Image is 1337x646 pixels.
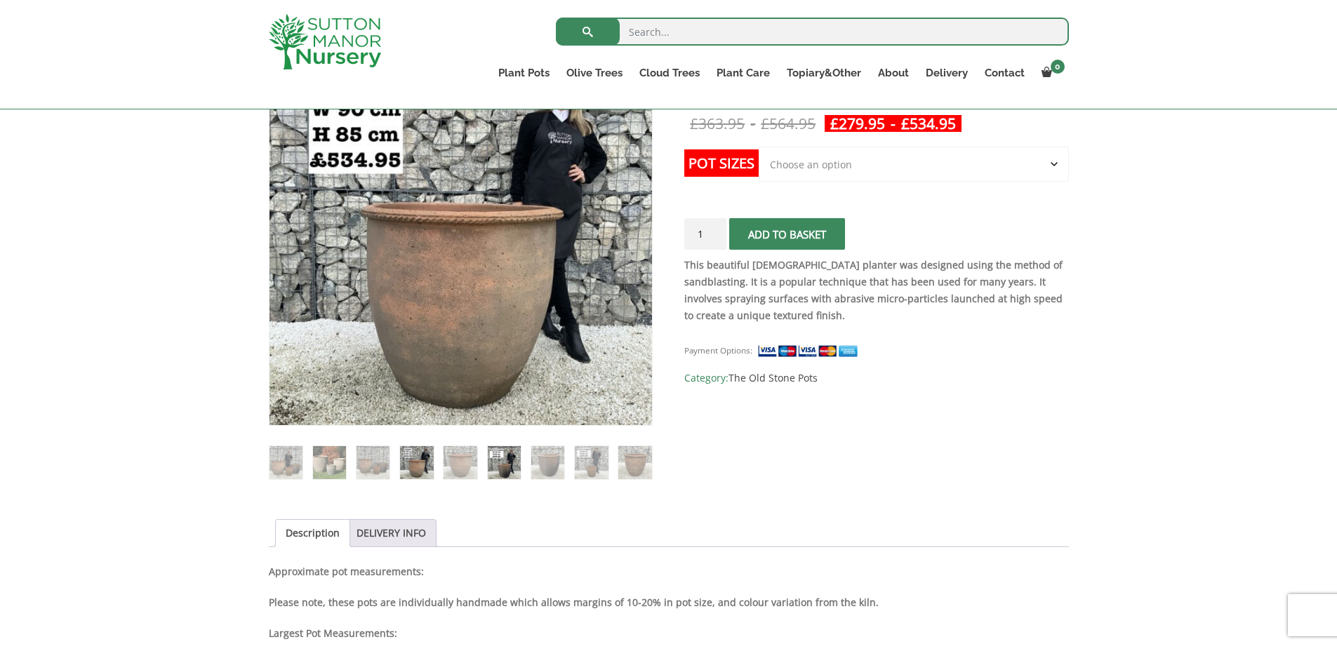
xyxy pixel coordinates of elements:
[684,218,726,250] input: Product quantity
[270,446,302,479] img: The Hai Phong Old Stone Plant Pots
[558,63,631,83] a: Olive Trees
[729,218,845,250] button: Add to basket
[1033,63,1069,83] a: 0
[729,371,818,384] a: The Old Stone Pots
[269,14,381,69] img: logo
[286,520,340,546] a: Description
[901,114,956,133] bdi: 534.95
[708,63,778,83] a: Plant Care
[690,114,745,133] bdi: 363.95
[313,446,346,479] img: The Hai Phong Old Stone Plant Pots - Image 2
[761,114,769,133] span: £
[830,114,885,133] bdi: 279.95
[488,446,521,479] img: The Hai Phong Old Stone Plant Pots - Image 6
[400,446,433,479] img: The Hai Phong Old Stone Plant Pots - Image 4
[618,446,651,479] img: The Hai Phong Old Stone Plant Pots - Image 9
[269,595,879,609] strong: Please note, these pots are individually handmade which allows margins of 10-20% in pot size, and...
[556,18,1069,46] input: Search...
[870,63,917,83] a: About
[357,446,390,479] img: The Hai Phong Old Stone Plant Pots - Image 3
[778,63,870,83] a: Topiary&Other
[631,63,708,83] a: Cloud Trees
[444,446,477,479] img: The Hai Phong Old Stone Plant Pots - Image 5
[830,114,839,133] span: £
[490,63,558,83] a: Plant Pots
[901,114,910,133] span: £
[269,565,424,578] strong: Approximate pot measurements:
[1051,60,1065,74] span: 0
[917,63,976,83] a: Delivery
[684,149,759,177] label: Pot Sizes
[757,344,863,358] img: payment supported
[575,446,608,479] img: The Hai Phong Old Stone Plant Pots - Image 8
[976,63,1033,83] a: Contact
[357,520,426,546] a: DELIVERY INFO
[684,115,821,132] del: -
[684,258,1063,322] strong: This beautiful [DEMOGRAPHIC_DATA] planter was designed using the method of sandblasting. It is a ...
[761,114,816,133] bdi: 564.95
[684,345,752,356] small: Payment Options:
[825,115,962,132] ins: -
[531,446,564,479] img: The Hai Phong Old Stone Plant Pots - Image 7
[684,370,1068,386] span: Category:
[690,114,698,133] span: £
[269,626,397,640] strong: Largest Pot Measurements:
